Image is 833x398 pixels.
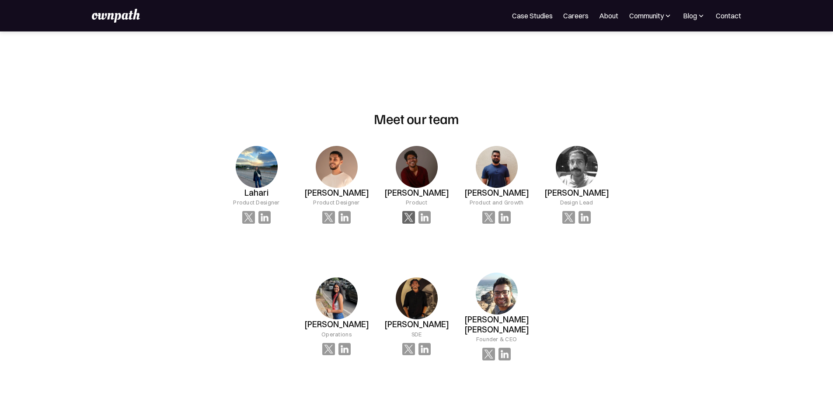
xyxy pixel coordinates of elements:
[313,198,359,207] div: Product Designer
[411,330,422,339] div: SDE
[244,188,268,198] h3: Lahari
[563,10,589,21] a: Careers
[470,198,524,207] div: Product and Growth
[374,110,459,127] h2: Meet our team
[304,188,369,198] h3: [PERSON_NAME]
[384,319,449,329] h3: [PERSON_NAME]
[321,330,352,339] div: Operations
[457,315,537,335] h3: [PERSON_NAME] [PERSON_NAME]
[629,10,672,21] div: Community
[476,335,517,343] div: Founder & CEO
[599,10,618,21] a: About
[629,10,664,21] div: Community
[406,198,427,207] div: Product
[544,188,609,198] h3: [PERSON_NAME]
[464,188,529,198] h3: [PERSON_NAME]
[304,319,369,329] h3: [PERSON_NAME]
[384,188,449,198] h3: [PERSON_NAME]
[560,198,593,207] div: Design Lead
[233,198,279,207] div: Product Designer
[512,10,553,21] a: Case Studies
[683,10,705,21] div: Blog
[683,10,697,21] div: Blog
[716,10,741,21] a: Contact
